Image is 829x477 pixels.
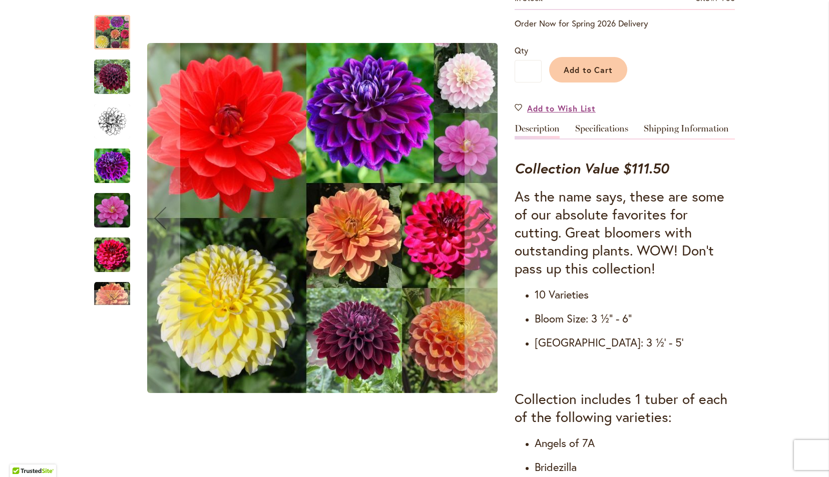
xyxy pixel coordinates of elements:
[564,64,613,75] span: Add to Cart
[515,124,560,138] a: Description
[94,192,130,228] img: Cut Flower Collection
[140,5,180,431] button: Previous
[94,5,140,49] div: CUT FLOWER COLLECTION
[535,460,735,474] h4: Bridezilla
[94,49,140,94] div: Cut Flower Collection
[140,5,505,431] div: CUT FLOWER COLLECTIONCut Flower CollectionCut Flower Collection
[515,45,528,55] span: Qty
[535,335,735,349] h4: [GEOGRAPHIC_DATA]: 3 ½' - 5'
[94,138,140,183] div: Cut Flower Collection
[535,287,735,301] h4: 10 Varieties
[94,237,130,273] img: Cut Flower Collection
[140,5,551,431] div: Product Images
[94,103,130,139] img: Cut Flower Collection
[94,59,130,95] img: Cut Flower Collection
[575,124,628,138] a: Specifications
[644,124,729,138] a: Shipping Information
[8,441,36,469] iframe: Launch Accessibility Center
[515,102,596,114] a: Add to Wish List
[515,159,669,177] strong: Collection Value $111.50
[94,94,140,138] div: Cut Flower Collection
[535,311,735,325] h4: Bloom Size: 3 ½" - 6"
[94,148,130,184] img: Cut Flower Collection
[94,227,140,272] div: Cut Flower Collection
[535,436,735,450] h4: Angels of 7A
[94,272,140,316] div: Cut Flower Collection
[549,57,627,82] button: Add to Cart
[515,187,735,277] h3: As the name says, these are some of our absolute favorites for cutting. Great bloomers with outst...
[465,5,505,431] button: Next
[515,390,735,426] h3: Collection includes 1 tuber of each of the following varieties:
[515,17,735,29] p: Order Now for Spring 2026 Delivery
[147,43,498,393] img: CUT FLOWER COLLECTION
[94,290,130,305] div: Next
[94,183,140,227] div: Cut Flower Collection
[527,102,596,114] span: Add to Wish List
[140,5,505,431] div: CUT FLOWER COLLECTION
